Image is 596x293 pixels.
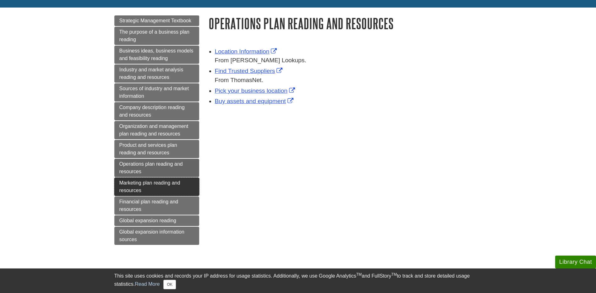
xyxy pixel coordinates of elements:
[119,199,178,212] span: Financial plan reading and resources
[114,121,199,139] a: Organization and management plan reading and resources
[119,67,183,80] span: Industry and market analysis reading and resources
[119,218,176,223] span: Global expansion reading
[163,280,176,289] button: Close
[114,15,199,26] a: Strategic Management Textbook
[114,140,199,158] a: Product and services plan reading and resources
[555,256,596,268] button: Library Chat
[215,76,482,85] div: From ThomasNet.
[119,18,191,23] span: Strategic Management Textbook
[119,48,194,61] span: Business ideas, business models and feasibility reading
[215,87,297,94] a: Link opens in new window
[119,124,189,136] span: Organization and management plan reading and resources
[119,229,184,242] span: Global expansion information sources
[114,227,199,245] a: Global expansion information sources
[114,159,199,177] a: Operations plan reading and resources
[356,272,362,277] sup: TM
[114,64,199,83] a: Industry and market analysis reading and resources
[391,272,397,277] sup: TM
[119,105,185,118] span: Company description reading and resources
[215,56,482,65] div: From [PERSON_NAME] Lookups.
[119,86,189,99] span: Sources of industry and market information
[114,215,199,226] a: Global expansion reading
[114,83,199,102] a: Sources of industry and market information
[114,27,199,45] a: The purpose of a business plan reading
[215,68,284,74] a: Link opens in new window
[135,281,160,287] a: Read More
[114,272,482,289] div: This site uses cookies and records your IP address for usage statistics. Additionally, we use Goo...
[215,48,279,55] a: Link opens in new window
[114,46,199,64] a: Business ideas, business models and feasibility reading
[215,98,295,104] a: Link opens in new window
[114,178,199,196] a: Marketing plan reading and resources
[114,196,199,215] a: Financial plan reading and resources
[119,180,180,193] span: Marketing plan reading and resources
[119,142,177,155] span: Product and services plan reading and resources
[114,15,199,245] div: Guide Page Menu
[209,15,482,31] h1: Operations plan reading and resources
[119,29,189,42] span: The purpose of a business plan reading
[114,102,199,120] a: Company description reading and resources
[119,161,183,174] span: Operations plan reading and resources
